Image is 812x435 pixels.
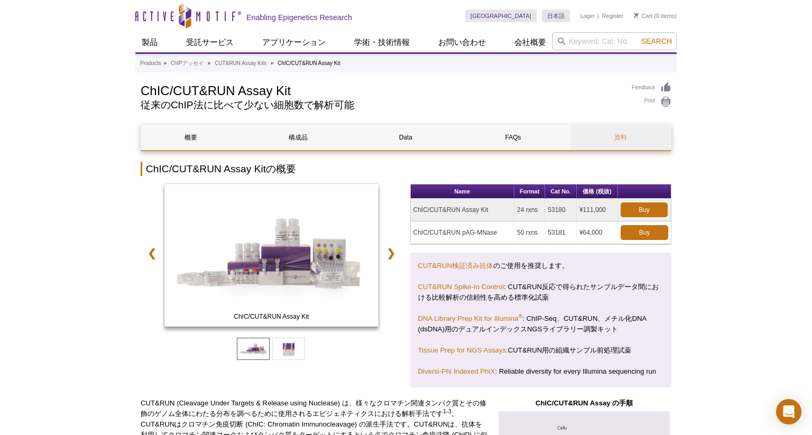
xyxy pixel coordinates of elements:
[256,32,332,52] a: アプリケーション
[536,399,633,407] strong: ChIC/CUT&RUN Assay の手順
[418,367,495,375] a: Diversi-Phi Indexed PhiX
[215,59,266,68] a: CUT&RUN Assay Kits
[638,36,675,46] button: Search
[597,10,599,22] li: |
[418,261,664,271] p: のご使用を推奨します。
[508,32,552,52] a: 会社概要
[577,221,618,244] td: ¥64,000
[278,60,340,66] li: ChIC/CUT&RUN Assay Kit
[418,314,523,322] a: DNA Library Prep Kit for Illumina®
[271,60,274,66] li: »
[518,313,522,319] sup: ®
[602,12,623,20] a: Register
[380,241,402,265] a: ❯
[418,282,664,303] p: : CUT&RUN反応で得られたサンプルデータ間における比較解析の信頼性を高める標準化試薬
[135,32,164,52] a: 製品
[418,346,508,354] a: Tissue Prep for NGS Assays:
[577,184,618,199] th: 価格 (税抜)
[141,162,671,176] h2: ChIC/CUT&RUN Assay Kitの概要
[545,221,577,244] td: 53181
[432,32,492,52] a: お問い合わせ
[552,32,677,50] input: Keyword, Cat. No.
[163,60,167,66] li: »
[634,10,677,22] li: (0 items)
[171,59,204,68] a: ChIPアッセイ
[208,60,211,66] li: »
[356,125,455,150] a: Data
[542,10,570,22] a: 日本語
[443,408,451,414] sup: 1-3
[167,311,376,322] span: ChIC/CUT&RUN Assay Kit
[411,221,515,244] td: ChIC/CUT&RUN pAG-MNase
[411,184,515,199] th: Name
[464,125,563,150] a: FAQs
[621,202,668,217] a: Buy
[418,313,664,335] p: : ChIP-Seq、CUT&RUN、メチル化DNA (dsDNA)用のデュアルインデックスNGSライブラリー調製キット
[580,12,595,20] a: Login
[632,82,671,94] a: Feedback
[634,12,652,20] a: Cart
[571,125,670,150] a: 資料
[246,13,352,22] h2: Enabling Epigenetics Research
[164,184,379,327] img: ChIC/CUT&RUN Assay Kit
[577,199,618,221] td: ¥111,000
[418,345,664,356] p: CUT&RUN用の組織サンプル前処理試薬
[632,96,671,108] a: Print
[141,241,163,265] a: ❮
[411,199,515,221] td: ChIC/CUT&RUN Assay Kit
[141,125,241,150] a: 概要
[141,100,621,110] h2: 従来のChIP法に比べて少ない細胞数で解析可能
[514,221,545,244] td: 50 rxns
[180,32,240,52] a: 受託サービス
[545,199,577,221] td: 53180
[545,184,577,199] th: Cat No.
[514,184,545,199] th: Format
[776,399,801,424] div: Open Intercom Messenger
[514,199,545,221] td: 24 rxns
[641,37,672,45] span: Search
[634,13,639,18] img: Your Cart
[465,10,537,22] a: [GEOGRAPHIC_DATA]
[418,366,664,377] p: : Reliable diversity for every Illumina sequencing run
[141,82,621,98] h1: ChIC/CUT&RUN Assay Kit
[621,225,668,240] a: Buy
[348,32,416,52] a: 学術・技術情報
[418,283,504,291] a: CUT&RUN Spike-In Control
[140,59,161,68] a: Products
[248,125,348,150] a: 構成品
[164,184,379,330] a: ChIC/CUT&RUN Assay Kit
[418,262,493,270] a: CUT&RUN検証済み抗体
